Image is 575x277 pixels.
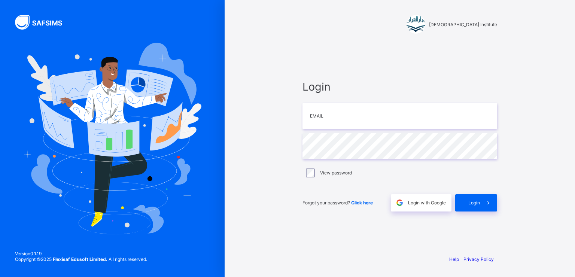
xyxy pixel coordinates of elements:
img: SAFSIMS Logo [15,15,71,30]
span: Login with Google [408,200,446,206]
img: google.396cfc9801f0270233282035f929180a.svg [395,198,404,207]
strong: Flexisaf Edusoft Limited. [53,256,107,262]
label: View password [320,170,352,176]
span: Forgot your password? [302,200,373,206]
span: Version 0.1.19 [15,251,147,256]
a: Help [449,256,459,262]
a: Privacy Policy [463,256,494,262]
a: Click here [351,200,373,206]
span: Login [302,80,497,93]
span: Login [468,200,480,206]
span: [DEMOGRAPHIC_DATA] Institute [429,22,497,27]
span: Copyright © 2025 All rights reserved. [15,256,147,262]
img: Hero Image [23,43,201,234]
